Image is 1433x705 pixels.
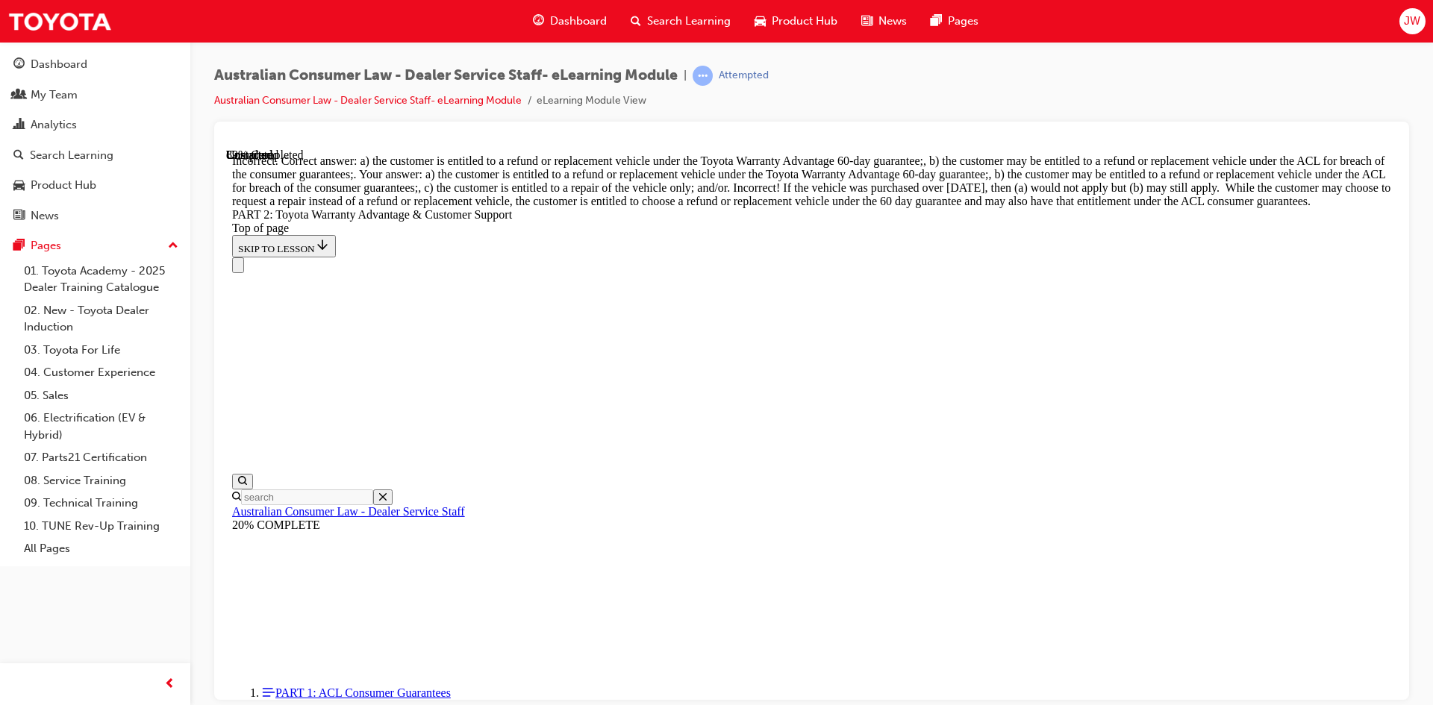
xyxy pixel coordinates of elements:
button: Close search menu [147,341,166,357]
span: pages-icon [931,12,942,31]
button: SKIP TO LESSON [6,87,110,109]
span: guage-icon [13,58,25,72]
a: Analytics [6,111,184,139]
a: 07. Parts21 Certification [18,446,184,469]
div: Incorrect. Correct answer: a) the customer is entitled to a refund or replacement vehicle under t... [6,6,1165,60]
img: Trak [7,4,112,38]
div: Top of page [6,73,1165,87]
a: News [6,202,184,230]
span: car-icon [755,12,766,31]
span: News [878,13,907,30]
input: Search [15,341,147,357]
span: prev-icon [164,675,175,694]
a: 04. Customer Experience [18,361,184,384]
div: 20% COMPLETE [6,370,1165,383]
button: Close navigation menu [6,109,18,125]
div: Dashboard [31,56,87,73]
a: 05. Sales [18,384,184,407]
span: news-icon [13,210,25,223]
span: guage-icon [533,12,544,31]
span: people-icon [13,89,25,102]
a: news-iconNews [849,6,919,37]
a: 10. TUNE Rev-Up Training [18,515,184,538]
a: My Team [6,81,184,109]
div: My Team [31,87,78,104]
a: Search Learning [6,142,184,169]
span: Product Hub [772,13,837,30]
a: guage-iconDashboard [521,6,619,37]
div: Attempted [719,69,769,83]
div: Search Learning [30,147,113,164]
a: 06. Electrification (EV & Hybrid) [18,407,184,446]
span: news-icon [861,12,872,31]
a: 03. Toyota For Life [18,339,184,362]
a: 08. Service Training [18,469,184,492]
span: | [684,67,687,84]
a: All Pages [18,537,184,560]
div: News [31,207,59,225]
span: chart-icon [13,119,25,132]
a: 02. New - Toyota Dealer Induction [18,299,184,339]
li: eLearning Module View [537,93,646,110]
span: Australian Consumer Law - Dealer Service Staff- eLearning Module [214,67,678,84]
span: JW [1404,13,1420,30]
span: SKIP TO LESSON [12,95,104,106]
a: 01. Toyota Academy - 2025 Dealer Training Catalogue [18,260,184,299]
a: search-iconSearch Learning [619,6,743,37]
button: Open search menu [6,325,27,341]
button: Pages [6,232,184,260]
a: Australian Consumer Law - Dealer Service Staff [6,357,239,369]
div: Pages [31,237,61,254]
span: pages-icon [13,239,25,253]
span: up-icon [168,236,178,256]
button: JW [1399,8,1426,34]
div: Analytics [31,116,77,134]
span: Search Learning [647,13,731,30]
span: search-icon [631,12,641,31]
a: Australian Consumer Law - Dealer Service Staff- eLearning Module [214,94,522,107]
a: car-iconProduct Hub [743,6,849,37]
a: Product Hub [6,172,184,199]
a: 09. Technical Training [18,492,184,515]
span: search-icon [13,149,24,163]
span: car-icon [13,179,25,192]
a: Dashboard [6,51,184,78]
span: learningRecordVerb_ATTEMPT-icon [693,66,713,86]
span: Dashboard [550,13,607,30]
span: Pages [948,13,978,30]
div: Product Hub [31,177,96,194]
div: PART 2: Toyota Warranty Advantage & Customer Support [6,60,1165,73]
button: DashboardMy TeamAnalyticsSearch LearningProduct HubNews [6,48,184,232]
a: pages-iconPages [919,6,990,37]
